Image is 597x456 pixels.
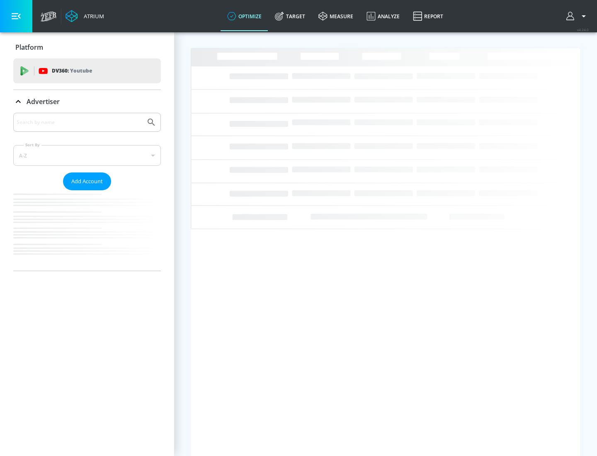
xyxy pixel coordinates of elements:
p: DV360: [52,66,92,75]
a: measure [312,1,360,31]
p: Youtube [70,66,92,75]
a: Analyze [360,1,406,31]
input: Search by name [17,117,142,128]
span: Add Account [71,177,103,186]
span: v 4.24.0 [577,27,589,32]
div: A-Z [13,145,161,166]
label: Sort By [24,142,41,148]
a: optimize [221,1,268,31]
div: Atrium [80,12,104,20]
div: DV360: Youtube [13,58,161,83]
button: Add Account [63,172,111,190]
div: Platform [13,36,161,59]
p: Advertiser [27,97,60,106]
nav: list of Advertiser [13,190,161,271]
a: Atrium [66,10,104,22]
a: Target [268,1,312,31]
div: Advertiser [13,90,161,113]
a: Report [406,1,450,31]
div: Advertiser [13,113,161,271]
p: Platform [15,43,43,52]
